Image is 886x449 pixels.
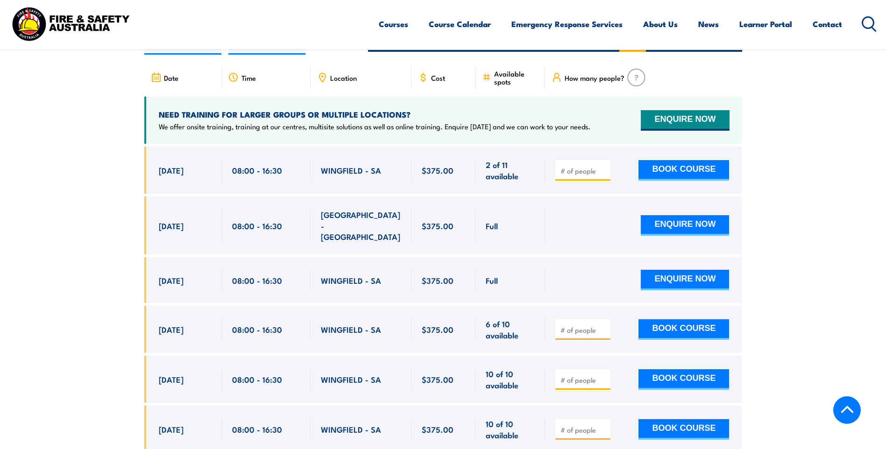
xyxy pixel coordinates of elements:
[159,220,184,231] span: [DATE]
[638,319,729,340] button: BOOK COURSE
[232,324,282,335] span: 08:00 - 16:30
[813,12,842,36] a: Contact
[422,220,454,231] span: $375.00
[641,110,729,131] button: ENQUIRE NOW
[486,275,498,286] span: Full
[159,374,184,385] span: [DATE]
[321,374,381,385] span: WINGFIELD - SA
[422,424,454,435] span: $375.00
[560,325,607,335] input: # of people
[159,122,590,131] p: We offer onsite training, training at our centres, multisite solutions as well as online training...
[431,74,445,82] span: Cost
[159,165,184,175] span: [DATE]
[565,74,624,82] span: How many people?
[486,220,498,231] span: Full
[739,12,792,36] a: Learner Portal
[494,70,539,85] span: Available spots
[560,166,607,175] input: # of people
[241,74,256,82] span: Time
[422,275,454,286] span: $375.00
[232,220,282,231] span: 08:00 - 16:30
[159,424,184,435] span: [DATE]
[232,374,282,385] span: 08:00 - 16:30
[511,12,623,36] a: Emergency Response Services
[486,318,535,340] span: 6 of 10 available
[232,275,282,286] span: 08:00 - 16:30
[164,74,178,82] span: Date
[159,275,184,286] span: [DATE]
[321,165,381,175] span: WINGFIELD - SA
[638,369,729,390] button: BOOK COURSE
[641,270,729,290] button: ENQUIRE NOW
[422,324,454,335] span: $375.00
[486,368,535,390] span: 10 of 10 available
[321,324,381,335] span: WINGFIELD - SA
[159,109,590,119] h4: NEED TRAINING FOR LARGER GROUPS OR MULTIPLE LOCATIONS?
[486,159,535,181] span: 2 of 11 available
[429,12,491,36] a: Course Calendar
[232,165,282,175] span: 08:00 - 16:30
[638,160,729,181] button: BOOK COURSE
[232,424,282,435] span: 08:00 - 16:30
[321,209,401,242] span: [GEOGRAPHIC_DATA] - [GEOGRAPHIC_DATA]
[422,165,454,175] span: $375.00
[560,375,607,385] input: # of people
[643,12,678,36] a: About Us
[422,374,454,385] span: $375.00
[159,324,184,335] span: [DATE]
[641,215,729,236] button: ENQUIRE NOW
[698,12,719,36] a: News
[638,419,729,440] button: BOOK COURSE
[486,418,535,440] span: 10 of 10 available
[321,275,381,286] span: WINGFIELD - SA
[560,425,607,435] input: # of people
[321,424,381,435] span: WINGFIELD - SA
[379,12,408,36] a: Courses
[330,74,357,82] span: Location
